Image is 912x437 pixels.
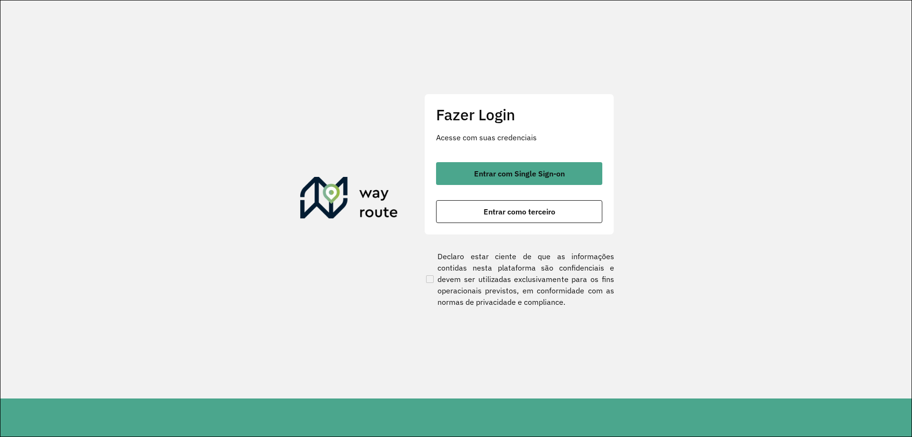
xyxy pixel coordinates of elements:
p: Acesse com suas credenciais [436,132,602,143]
img: Roteirizador AmbevTech [300,177,398,223]
label: Declaro estar ciente de que as informações contidas nesta plataforma são confidenciais e devem se... [424,251,614,308]
span: Entrar como terceiro [484,208,555,215]
h2: Fazer Login [436,106,602,124]
button: button [436,162,602,185]
span: Entrar com Single Sign-on [474,170,565,177]
button: button [436,200,602,223]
